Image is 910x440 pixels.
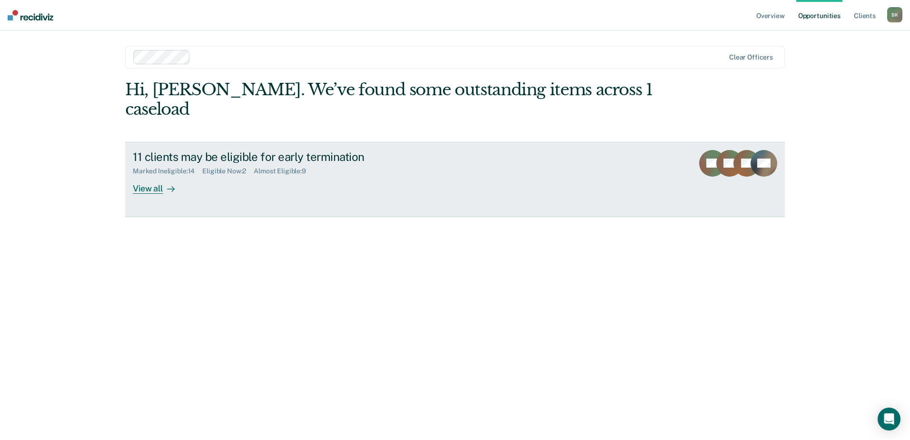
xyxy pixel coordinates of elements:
[729,53,773,61] div: Clear officers
[125,142,785,217] a: 11 clients may be eligible for early terminationMarked Ineligible:14Eligible Now:2Almost Eligible...
[254,167,314,175] div: Almost Eligible : 9
[133,150,467,164] div: 11 clients may be eligible for early termination
[133,175,186,194] div: View all
[887,7,902,22] div: B K
[202,167,254,175] div: Eligible Now : 2
[125,80,653,119] div: Hi, [PERSON_NAME]. We’ve found some outstanding items across 1 caseload
[8,10,53,20] img: Recidiviz
[878,408,900,430] div: Open Intercom Messenger
[133,167,202,175] div: Marked Ineligible : 14
[887,7,902,22] button: BK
